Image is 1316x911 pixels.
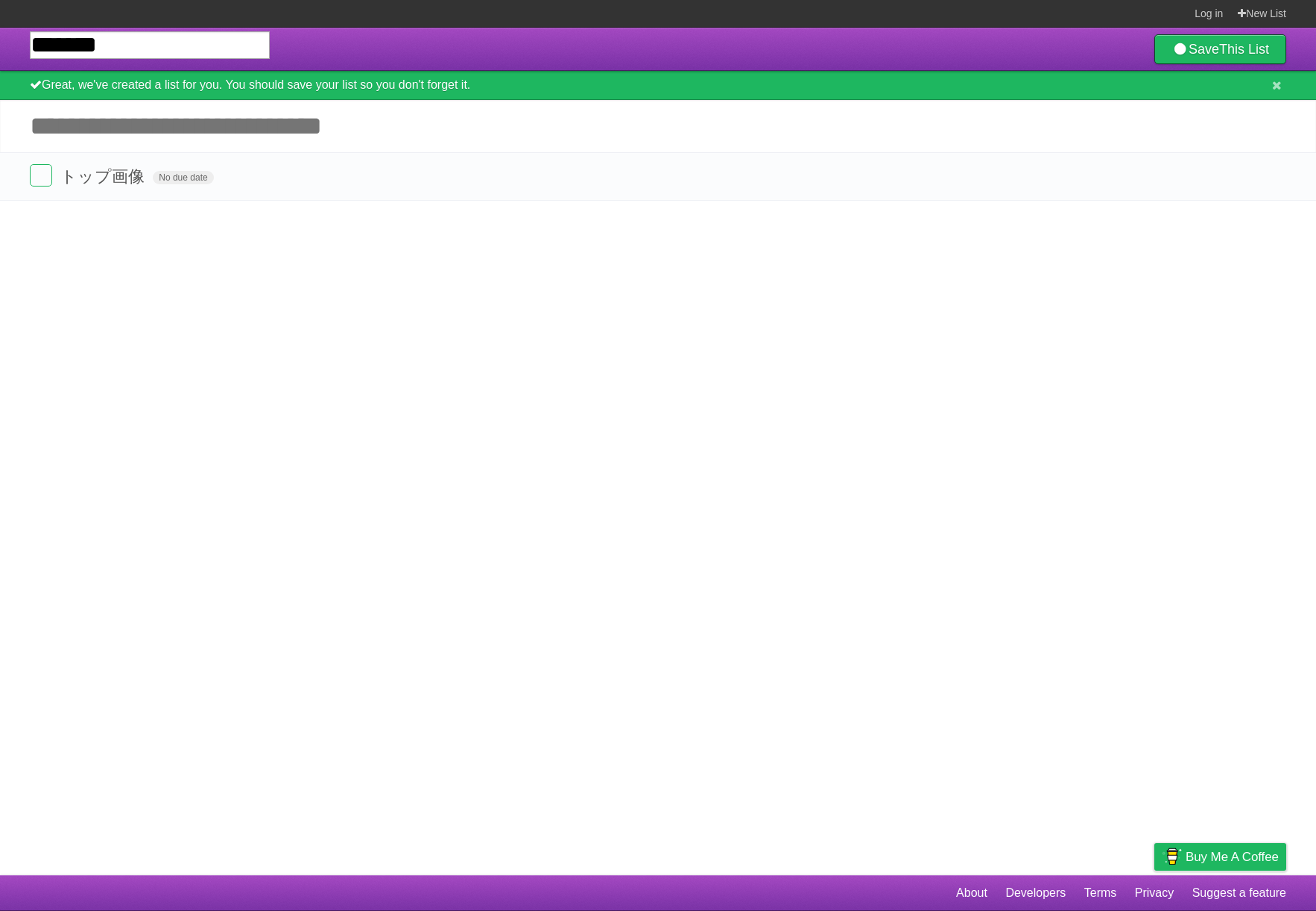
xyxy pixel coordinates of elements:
[1135,879,1174,907] a: Privacy
[956,879,987,907] a: About
[1219,42,1269,57] b: This List
[1154,843,1286,871] a: Buy me a coffee
[1186,844,1279,870] span: Buy me a coffee
[60,167,148,186] span: トップ画像
[30,164,52,187] label: Done
[1084,879,1117,907] a: Terms
[1162,844,1182,869] img: Buy me a coffee
[1154,34,1286,64] a: SaveThis List
[1005,879,1066,907] a: Developers
[1192,879,1286,907] a: Suggest a feature
[153,171,213,184] span: No due date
